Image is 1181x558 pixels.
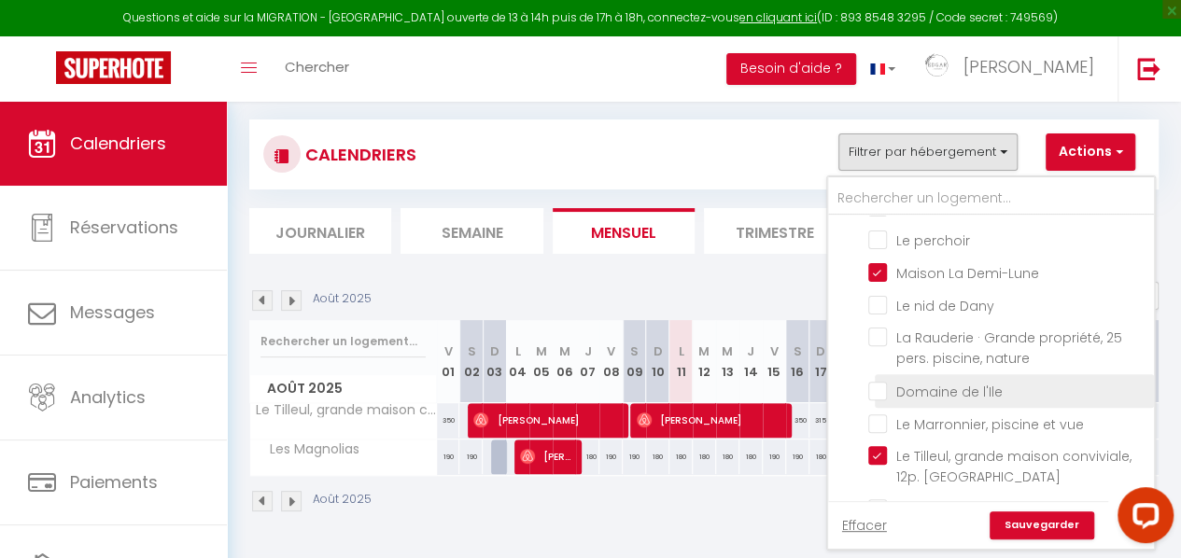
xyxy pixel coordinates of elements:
[842,515,887,536] a: Effacer
[623,439,646,474] div: 190
[646,439,669,474] div: 180
[576,439,599,474] div: 180
[669,320,693,403] th: 11
[599,320,623,403] th: 08
[576,320,599,403] th: 07
[623,320,646,403] th: 09
[722,342,733,360] abbr: M
[285,57,349,77] span: Chercher
[56,51,171,84] img: Super Booking
[786,403,809,438] div: 350
[809,439,833,474] div: 180
[747,342,754,360] abbr: J
[646,320,669,403] th: 10
[653,342,662,360] abbr: D
[459,439,483,474] div: 190
[678,342,683,360] abbr: L
[896,447,1132,486] span: Le Tilleul, grande maison conviviale, 12p. [GEOGRAPHIC_DATA]
[693,439,716,474] div: 180
[909,36,1118,102] a: ... [PERSON_NAME]
[763,439,786,474] div: 190
[770,342,779,360] abbr: V
[1103,480,1181,558] iframe: LiveChat chat widget
[809,403,833,438] div: 315
[739,320,763,403] th: 14
[716,439,739,474] div: 180
[693,320,716,403] th: 12
[467,342,475,360] abbr: S
[483,320,506,403] th: 03
[253,403,440,417] span: Le Tilleul, grande maison conviviale, 12p. [GEOGRAPHIC_DATA]
[599,439,623,474] div: 190
[70,300,155,324] span: Messages
[704,208,846,254] li: Trimestre
[816,342,825,360] abbr: D
[70,132,166,155] span: Calendriers
[553,208,695,254] li: Mensuel
[896,415,1084,434] span: Le Marronnier, piscine et vue
[698,342,710,360] abbr: M
[716,320,739,403] th: 13
[515,342,521,360] abbr: L
[1046,133,1135,171] button: Actions
[990,511,1094,539] a: Sauvegarder
[726,53,856,85] button: Besoin d'aide ?
[506,320,529,403] th: 04
[669,439,693,474] div: 180
[250,375,436,402] span: Août 2025
[473,402,615,438] span: [PERSON_NAME]
[313,491,372,509] p: Août 2025
[786,439,809,474] div: 190
[584,342,592,360] abbr: J
[437,439,460,474] div: 190
[529,320,553,403] th: 05
[794,342,802,360] abbr: S
[763,320,786,403] th: 15
[838,133,1018,171] button: Filtrer par hébergement
[896,199,1095,217] span: Le boudoir de [PERSON_NAME]
[1137,57,1160,80] img: logout
[260,325,426,358] input: Rechercher un logement...
[249,208,391,254] li: Journalier
[459,320,483,403] th: 02
[437,403,460,438] div: 350
[828,182,1154,216] input: Rechercher un logement...
[253,439,364,460] span: Les Magnolias
[786,320,809,403] th: 16
[637,402,779,438] span: [PERSON_NAME]
[437,320,460,403] th: 01
[553,320,576,403] th: 06
[443,342,452,360] abbr: V
[70,216,178,239] span: Réservations
[271,36,363,102] a: Chercher
[70,470,158,494] span: Paiements
[401,208,542,254] li: Semaine
[301,133,416,175] h3: CALENDRIERS
[313,290,372,308] p: Août 2025
[536,342,547,360] abbr: M
[739,439,763,474] div: 180
[70,385,146,409] span: Analytics
[490,342,499,360] abbr: D
[607,342,615,360] abbr: V
[826,175,1156,551] div: Filtrer par hébergement
[559,342,570,360] abbr: M
[896,383,1003,401] span: Domaine de l'Ile
[739,9,817,25] a: en cliquant ici
[896,328,1122,368] span: La Rauderie · Grande propriété, 25 pers. piscine, nature
[630,342,639,360] abbr: S
[963,55,1094,78] span: [PERSON_NAME]
[520,439,572,474] span: [PERSON_NAME]
[809,320,833,403] th: 17
[923,53,951,81] img: ...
